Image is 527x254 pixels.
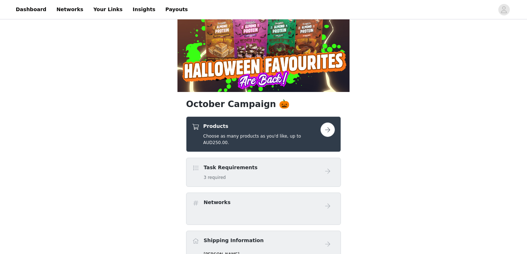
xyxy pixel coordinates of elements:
h4: Products [203,123,321,130]
a: Your Links [89,1,127,18]
div: Products [186,116,341,152]
h4: Networks [204,199,231,206]
a: Insights [128,1,160,18]
h4: Shipping Information [204,237,263,244]
div: avatar [500,4,507,15]
div: Networks [186,193,341,225]
h5: Choose as many products as you'd like, up to AUD250.00. [203,133,321,146]
div: Task Requirements [186,158,341,187]
a: Dashboard [11,1,51,18]
h4: Task Requirements [204,164,257,171]
a: Payouts [161,1,192,18]
h5: 3 required [204,174,257,181]
h1: October Campaign 🎃 [186,98,341,111]
a: Networks [52,1,87,18]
